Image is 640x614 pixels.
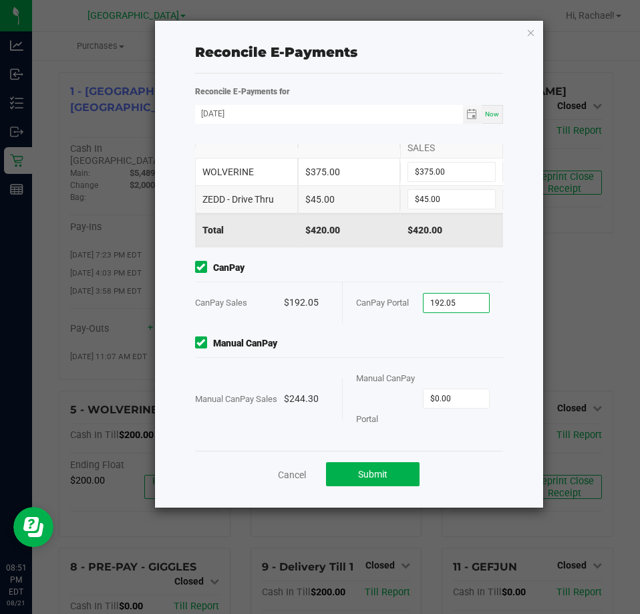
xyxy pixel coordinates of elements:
[298,159,401,185] div: $375.00
[195,336,213,350] form-toggle: Include in reconciliation
[485,110,499,118] span: Now
[13,507,53,547] iframe: Resource center
[463,105,482,124] span: Toggle calendar
[400,213,503,247] div: $420.00
[195,159,298,185] div: WOLVERINE
[326,462,420,486] button: Submit
[195,105,463,122] input: Date
[284,379,329,419] div: $244.30
[356,373,415,424] span: Manual CanPay Portal
[298,186,401,213] div: $45.00
[358,469,387,480] span: Submit
[195,42,504,62] div: Reconcile E-Payments
[213,261,245,275] strong: CanPay
[298,213,401,247] div: $420.00
[284,282,329,323] div: $192.05
[195,87,290,96] strong: Reconcile E-Payments for
[195,298,247,308] span: CanPay Sales
[195,213,298,247] div: Total
[195,394,277,404] span: Manual CanPay Sales
[195,261,213,275] form-toggle: Include in reconciliation
[356,298,409,308] span: CanPay Portal
[195,186,298,213] div: ZEDD - Drive Thru
[213,336,277,350] strong: Manual CanPay
[278,468,306,482] a: Cancel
